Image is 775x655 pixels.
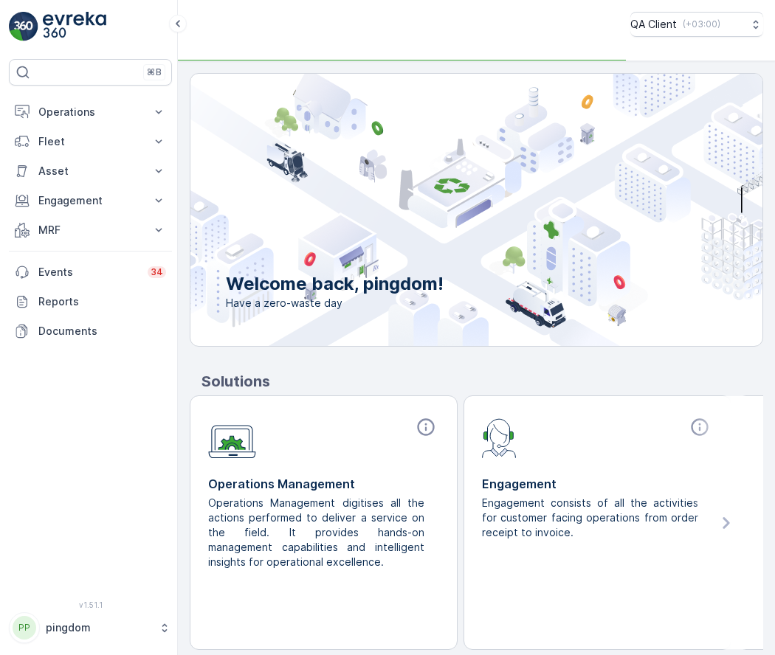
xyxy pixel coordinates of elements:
button: QA Client(+03:00) [630,12,763,37]
p: Operations Management digitises all the actions performed to deliver a service on the field. It p... [208,496,427,569]
span: v 1.51.1 [9,600,172,609]
p: Reports [38,294,166,309]
p: Engagement [38,193,142,208]
img: module-icon [208,417,256,459]
p: Operations Management [208,475,439,493]
p: Welcome back, pingdom! [226,272,444,296]
p: MRF [38,223,142,238]
img: module-icon [482,417,517,458]
button: PPpingdom [9,612,172,643]
button: Operations [9,97,172,127]
p: ( +03:00 ) [683,18,720,30]
p: Solutions [201,370,763,392]
p: Documents [38,324,166,339]
button: Fleet [9,127,172,156]
p: Fleet [38,134,142,149]
span: Have a zero-waste day [226,296,444,311]
p: Operations [38,105,142,119]
button: Engagement [9,186,172,215]
p: Engagement [482,475,713,493]
div: PP [13,616,36,640]
a: Reports [9,287,172,316]
p: 34 [151,266,163,278]
img: logo_light-DOdMpM7g.png [43,12,106,41]
p: ⌘B [147,66,162,78]
button: Asset [9,156,172,186]
button: MRF [9,215,172,245]
p: Asset [38,164,142,179]
a: Events34 [9,257,172,287]
p: Engagement consists of all the activities for customer facing operations from order receipt to in... [482,496,701,540]
a: Documents [9,316,172,346]
p: pingdom [46,620,151,635]
p: Events [38,265,139,280]
p: QA Client [630,17,677,32]
img: logo [9,12,38,41]
img: city illustration [124,74,762,346]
